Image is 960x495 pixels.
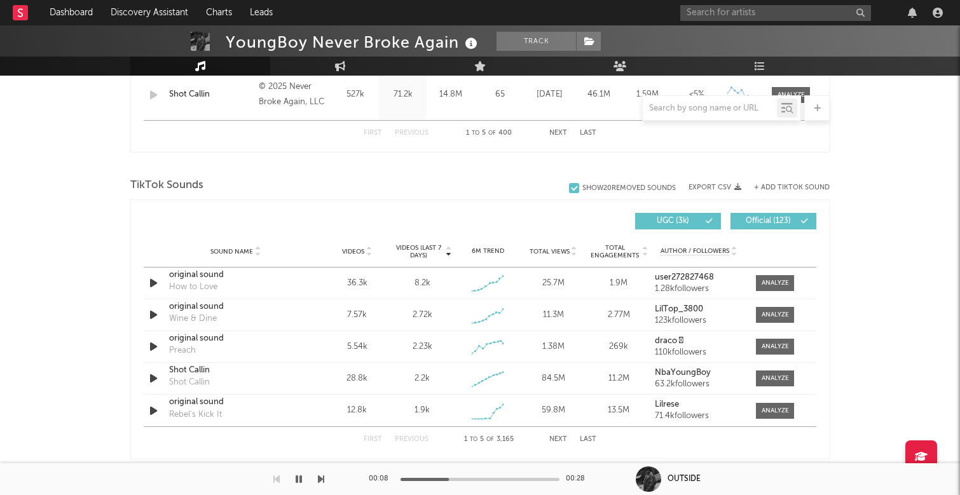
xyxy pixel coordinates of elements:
button: Next [549,436,567,443]
div: How to Love [169,281,217,294]
div: 5.54k [327,341,387,353]
button: + Add TikTok Sound [741,184,830,191]
button: Last [580,436,596,443]
button: First [364,130,382,137]
div: 36.3k [327,277,387,290]
a: original sound [169,332,302,345]
button: + Add TikTok Sound [754,184,830,191]
span: of [488,130,496,136]
div: 59.8M [524,404,583,417]
div: Preach [169,344,196,357]
span: Total Views [530,248,570,255]
div: 110k followers [655,348,743,357]
div: 25.7M [524,277,583,290]
button: Official(123) [730,213,816,229]
strong: LilTop_3800 [655,305,703,313]
div: 6M Trend [458,247,518,256]
span: to [472,130,479,136]
div: Show 20 Removed Sounds [582,184,676,193]
div: 46.1M [577,88,620,101]
div: 11.2M [589,372,648,385]
a: Shot Callin [169,364,302,377]
div: 00:08 [369,471,394,487]
span: of [486,437,494,442]
div: 28.8k [327,372,387,385]
div: 13.5M [589,404,648,417]
div: 1.59M [626,88,669,101]
span: Official ( 123 ) [739,217,797,225]
div: 84.5M [524,372,583,385]
a: draco 𖣂 [655,337,743,346]
input: Search for artists [680,5,871,21]
div: 14.8M [430,88,471,101]
a: Shot Callin [169,88,252,101]
span: Sound Name [210,248,253,255]
span: to [470,437,477,442]
div: 2.72k [413,309,432,322]
div: YoungBoy Never Broke Again [226,32,481,53]
strong: Lilrese [655,400,679,409]
div: <5% [675,88,718,101]
div: 7.57k [327,309,387,322]
strong: draco 𖣂 [655,337,683,345]
button: Export CSV [689,184,741,191]
a: original sound [169,396,302,409]
div: 527k [334,88,376,101]
div: [DATE] [528,88,571,101]
span: Author / Followers [661,247,729,255]
div: 123k followers [655,316,743,325]
div: 11.3M [524,309,583,322]
div: 1.28k followers [655,285,743,294]
div: 12.8k [327,404,387,417]
div: 1 5 3,165 [454,432,524,447]
div: 8.2k [415,277,430,290]
div: Rebel's Kick It [169,409,222,421]
strong: NbaYoungBoy [655,369,711,377]
button: Track [497,32,576,51]
a: original sound [169,269,302,281]
div: 2.2k [415,372,430,385]
strong: user272827468 [655,273,714,281]
button: Next [549,130,567,137]
div: 65 [477,88,522,101]
div: 269k [589,341,648,353]
button: Last [580,130,596,137]
button: UGC(3k) [635,213,721,229]
span: Total Engagements [589,244,641,259]
div: 1 5 400 [454,126,524,141]
div: OUTSIDE [668,473,701,485]
a: NbaYoungBoy [655,369,743,377]
a: original sound [169,301,302,313]
span: TikTok Sounds [130,178,203,193]
a: LilTop_3800 [655,305,743,314]
span: Videos (last 7 days) [393,244,444,259]
div: 1.9M [589,277,648,290]
span: Videos [342,248,364,255]
button: Previous [395,436,429,443]
input: Search by song name or URL [643,104,777,114]
button: Previous [395,130,429,137]
div: 71.2k [382,88,423,101]
div: 1.9k [415,404,430,417]
div: 63.2k followers [655,380,743,389]
div: 71.4k followers [655,412,743,421]
div: Wine & Dine [169,313,217,325]
div: Shot Callin [169,376,210,389]
div: 00:28 [566,471,591,487]
div: 2.77M [589,309,648,322]
button: First [364,436,382,443]
div: 1.38M [524,341,583,353]
div: 2.23k [413,341,432,353]
span: UGC ( 3k ) [643,217,702,225]
a: Lilrese [655,400,743,409]
div: © 2025 Never Broke Again, LLC [259,79,328,110]
a: user272827468 [655,273,743,282]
